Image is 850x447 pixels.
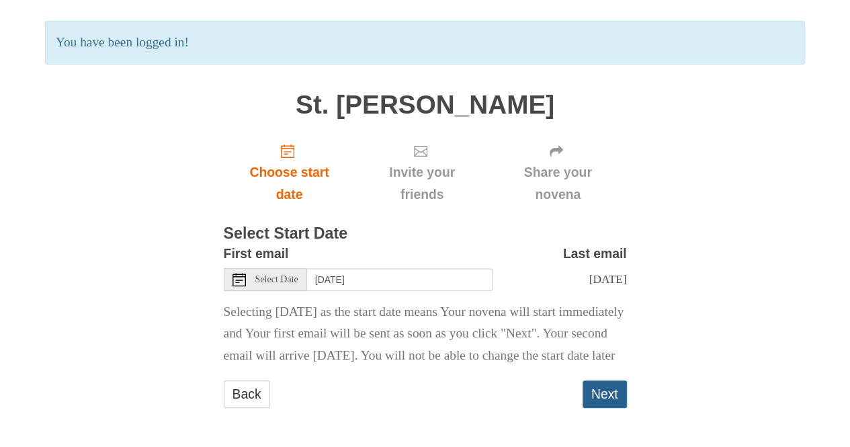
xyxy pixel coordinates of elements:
span: Invite your friends [368,161,475,206]
p: Selecting [DATE] as the start date means Your novena will start immediately and Your first email ... [224,301,627,368]
span: [DATE] [589,272,626,286]
label: First email [224,243,289,265]
div: Click "Next" to confirm your start date first. [489,132,627,212]
input: Use the arrow keys to pick a date [307,268,493,291]
span: Share your novena [503,161,613,206]
a: Choose start date [224,132,355,212]
button: Next [583,380,627,408]
p: You have been logged in! [45,21,805,65]
div: Click "Next" to confirm your start date first. [355,132,488,212]
span: Select Date [255,275,298,284]
a: Back [224,380,270,408]
h3: Select Start Date [224,225,627,243]
span: Choose start date [237,161,342,206]
label: Last email [563,243,627,265]
h1: St. [PERSON_NAME] [224,91,627,120]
